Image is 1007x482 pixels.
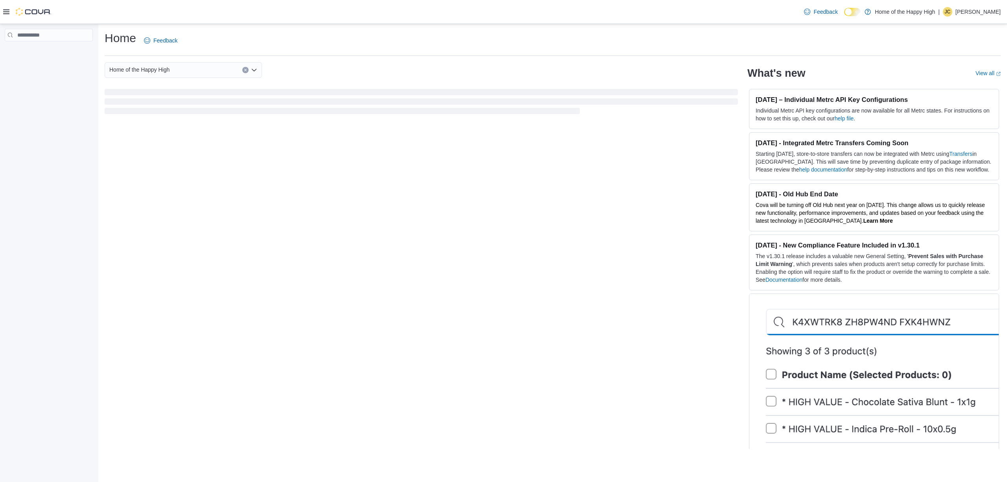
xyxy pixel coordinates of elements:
[863,218,893,224] a: Learn More
[955,7,1001,17] p: [PERSON_NAME]
[141,33,181,48] a: Feedback
[756,252,992,284] p: The v1.30.1 release includes a valuable new General Setting, ' ', which prevents sales when produ...
[945,7,951,17] span: JC
[756,241,992,249] h3: [DATE] - New Compliance Feature Included in v1.30.1
[799,166,847,173] a: help documentation
[747,67,805,79] h2: What's new
[756,202,985,224] span: Cova will be turning off Old Hub next year on [DATE]. This change allows us to quickly release ne...
[756,139,992,147] h3: [DATE] - Integrated Metrc Transfers Coming Soon
[756,190,992,198] h3: [DATE] - Old Hub End Date
[109,65,170,74] span: Home of the Happy High
[938,7,940,17] p: |
[976,70,1001,76] a: View allExternal link
[844,8,861,16] input: Dark Mode
[16,8,51,16] img: Cova
[756,150,992,174] p: Starting [DATE], store-to-store transfers can now be integrated with Metrc using in [GEOGRAPHIC_D...
[765,277,802,283] a: Documentation
[153,37,177,44] span: Feedback
[251,67,257,73] button: Open list of options
[756,96,992,103] h3: [DATE] – Individual Metrc API Key Configurations
[801,4,841,20] a: Feedback
[242,67,249,73] button: Clear input
[875,7,935,17] p: Home of the Happy High
[5,43,93,62] nav: Complex example
[949,151,972,157] a: Transfers
[996,72,1001,76] svg: External link
[835,115,854,122] a: help file
[813,8,837,16] span: Feedback
[105,90,738,116] span: Loading
[756,253,983,267] strong: Prevent Sales with Purchase Limit Warning
[756,107,992,122] p: Individual Metrc API key configurations are now available for all Metrc states. For instructions ...
[105,30,136,46] h1: Home
[943,7,952,17] div: Jazmin Campbell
